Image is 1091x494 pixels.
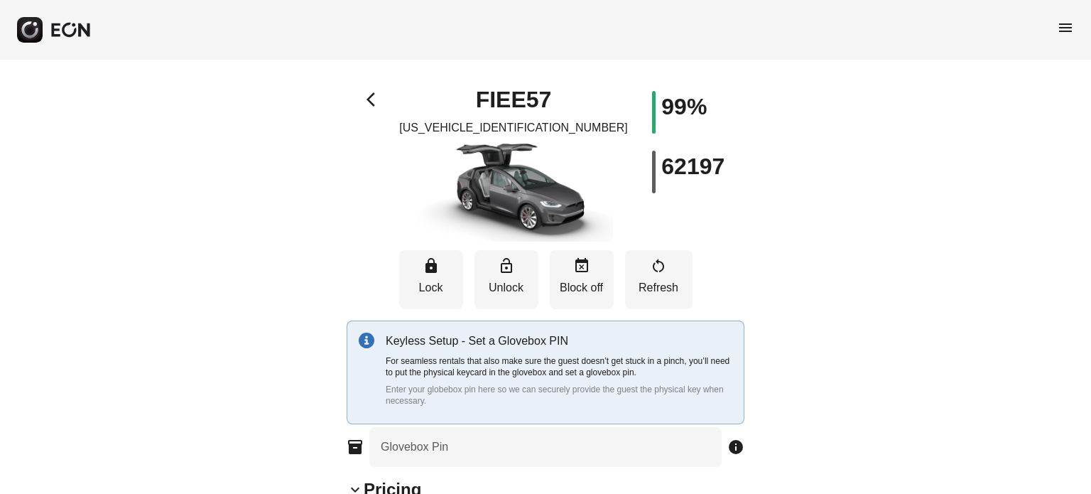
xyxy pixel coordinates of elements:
img: car [414,142,613,242]
p: Enter your globebox pin here so we can securely provide the guest the physical key when necessary. [386,384,732,407]
p: Lock [406,279,456,296]
p: Block off [557,279,607,296]
p: Unlock [482,279,531,296]
span: event_busy [573,257,590,274]
span: inventory_2 [347,439,364,456]
span: lock_open [498,257,515,274]
h1: FIEE57 [476,91,552,108]
img: info [359,333,374,348]
p: [US_VEHICLE_IDENTIFICATION_NUMBER] [399,119,628,136]
p: Keyless Setup - Set a Glovebox PIN [386,333,732,350]
button: Block off [550,250,614,309]
p: For seamless rentals that also make sure the guest doesn’t get stuck in a pinch, you’ll need to p... [386,355,732,378]
span: info [727,439,744,456]
button: Refresh [625,250,693,309]
span: menu [1057,19,1074,36]
span: arrow_back_ios [367,91,384,108]
h1: 99% [661,98,707,115]
h1: 62197 [661,158,724,175]
button: Unlock [474,250,538,309]
span: restart_alt [650,257,667,274]
p: Refresh [632,279,685,296]
button: Lock [399,250,463,309]
label: Glovebox Pin [381,439,448,456]
span: lock [423,257,440,274]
